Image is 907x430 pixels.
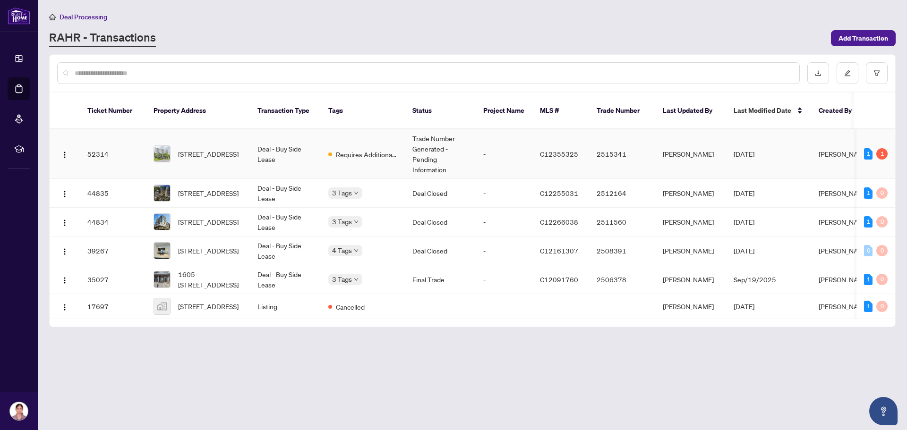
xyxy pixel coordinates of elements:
td: - [589,294,655,319]
span: [DATE] [734,302,754,311]
td: Deal - Buy Side Lease [250,179,321,208]
span: [PERSON_NAME] [819,218,870,226]
td: 2506378 [589,265,655,294]
span: [DATE] [734,189,754,197]
button: Open asap [869,397,898,425]
span: [PERSON_NAME] [819,246,870,255]
span: [STREET_ADDRESS] [178,188,239,198]
th: Project Name [476,93,532,129]
td: [PERSON_NAME] [655,129,726,179]
td: Deal Closed [405,179,476,208]
td: Final Trade [405,265,476,294]
td: - [476,236,532,265]
td: - [476,265,532,294]
div: 0 [876,301,888,312]
button: Logo [57,243,72,258]
span: filter [873,70,880,76]
td: - [476,129,532,179]
span: edit [844,70,851,76]
button: Logo [57,272,72,287]
span: Add Transaction [839,31,888,46]
span: download [815,70,821,76]
span: [STREET_ADDRESS] [178,301,239,312]
span: 1605-[STREET_ADDRESS] [178,269,242,290]
div: 0 [864,245,873,256]
th: Tags [321,93,405,129]
img: thumbnail-img [154,146,170,162]
th: Last Updated By [655,93,726,129]
td: Deal - Buy Side Lease [250,208,321,236]
td: [PERSON_NAME] [655,265,726,294]
span: Deal Processing [60,13,107,21]
span: down [354,219,359,224]
div: 1 [864,301,873,312]
div: 1 [864,274,873,285]
td: 44834 [80,208,146,236]
td: [PERSON_NAME] [655,179,726,208]
td: [PERSON_NAME] [655,294,726,319]
img: Logo [61,248,68,255]
td: - [405,294,476,319]
td: 52314 [80,129,146,179]
span: [PERSON_NAME] [819,189,870,197]
span: 3 Tags [332,187,352,198]
img: Logo [61,277,68,284]
span: Requires Additional Docs [336,149,397,160]
th: Status [405,93,476,129]
td: [PERSON_NAME] [655,208,726,236]
td: Deal Closed [405,236,476,265]
span: C12161307 [540,246,578,255]
span: Last Modified Date [734,105,791,116]
td: 2512164 [589,179,655,208]
button: edit [837,62,858,84]
span: 4 Tags [332,245,352,256]
td: 2508391 [589,236,655,265]
span: C12355325 [540,150,578,158]
button: Logo [57,299,72,314]
img: Logo [61,151,68,159]
span: [DATE] [734,246,754,255]
th: Created By [811,93,868,129]
span: [DATE] [734,218,754,226]
td: 35027 [80,265,146,294]
img: thumbnail-img [154,271,170,287]
td: Listing [250,294,321,319]
td: Deal Closed [405,208,476,236]
span: [STREET_ADDRESS] [178,217,239,227]
th: Property Address [146,93,250,129]
span: [STREET_ADDRESS] [178,149,239,159]
span: Sep/19/2025 [734,275,776,284]
img: thumbnail-img [154,214,170,230]
img: Logo [61,219,68,227]
button: Add Transaction [831,30,896,46]
th: MLS # [532,93,589,129]
td: Deal - Buy Side Lease [250,265,321,294]
span: down [354,248,359,253]
div: 0 [876,187,888,199]
button: Logo [57,146,72,161]
td: 39267 [80,236,146,265]
img: Logo [61,190,68,198]
span: Cancelled [336,302,365,312]
img: thumbnail-img [154,243,170,259]
span: 3 Tags [332,216,352,227]
span: C12255031 [540,189,578,197]
td: Deal - Buy Side Lease [250,236,321,265]
td: 44835 [80,179,146,208]
a: RAHR - Transactions [49,30,156,47]
img: Profile Icon [10,402,28,420]
th: Ticket Number [80,93,146,129]
th: Transaction Type [250,93,321,129]
img: Logo [61,304,68,311]
td: Trade Number Generated - Pending Information [405,129,476,179]
td: - [476,208,532,236]
div: 1 [864,187,873,199]
td: [PERSON_NAME] [655,236,726,265]
button: filter [866,62,888,84]
td: 2515341 [589,129,655,179]
span: home [49,14,56,20]
div: 1 [864,148,873,160]
img: thumbnail-img [154,185,170,201]
div: 0 [876,216,888,228]
td: - [476,179,532,208]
